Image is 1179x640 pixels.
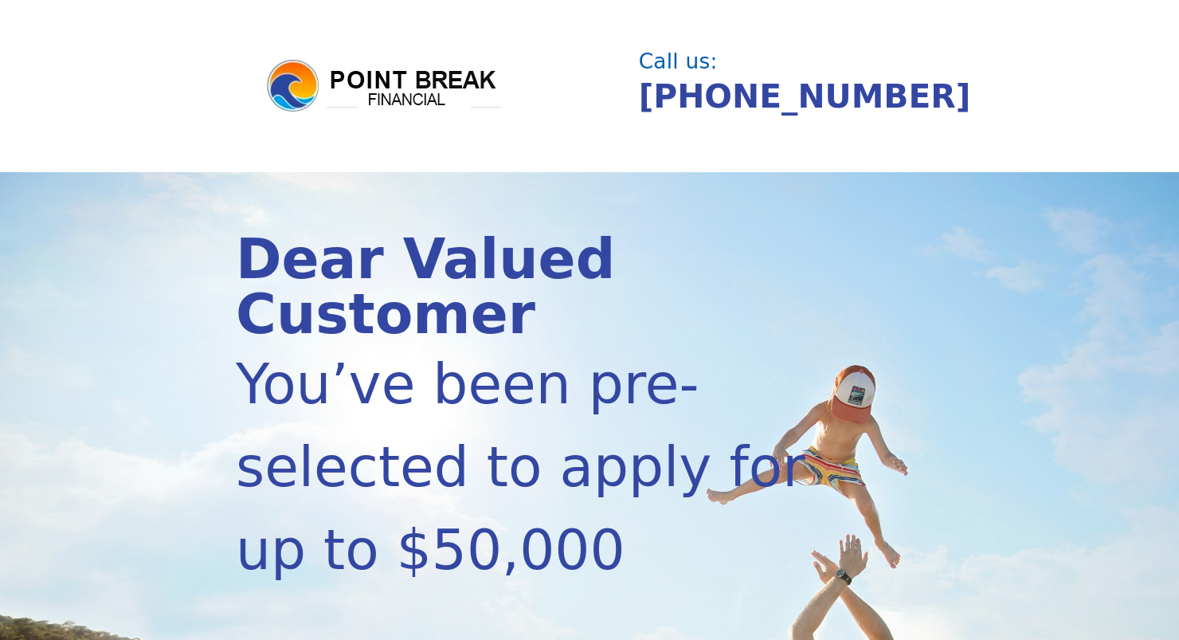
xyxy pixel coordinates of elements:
[264,57,503,115] img: logo.png
[639,51,934,72] div: Call us:
[236,232,837,343] div: Dear Valued Customer
[236,343,837,591] div: You’ve been pre-selected to apply for up to $50,000
[639,77,971,116] a: [PHONE_NUMBER]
